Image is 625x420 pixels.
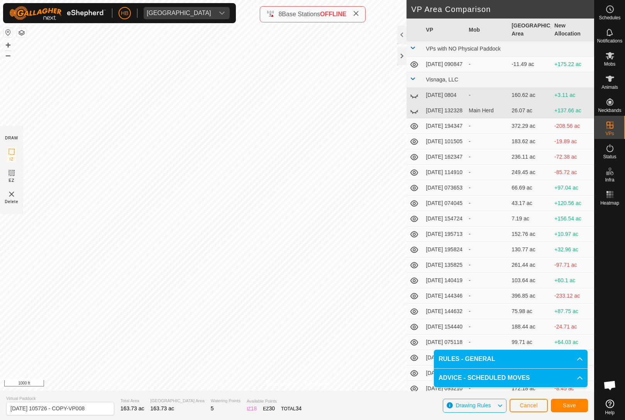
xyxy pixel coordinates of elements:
span: Mobs [604,62,615,66]
td: [DATE] 114910 [423,165,466,180]
td: -97.71 ac [551,257,594,273]
span: Watering Points [211,398,241,404]
td: 66.69 ac [508,180,551,196]
td: +87.75 ac [551,304,594,319]
td: +60.1 ac [551,273,594,288]
td: +10.97 ac [551,227,594,242]
td: [DATE] 093210 [423,381,466,396]
td: 152.76 ac [508,227,551,242]
td: [DATE] 194347 [423,119,466,134]
div: - [469,246,505,254]
span: 34 [296,405,302,412]
span: [GEOGRAPHIC_DATA] Area [151,398,205,404]
span: Help [605,410,615,415]
td: 99.71 ac [508,335,551,350]
div: - [469,261,505,269]
th: [GEOGRAPHIC_DATA] Area [508,19,551,41]
span: VPs with NO Physical Paddock [426,46,501,52]
span: HB [121,9,128,17]
span: ADVICE - SCHEDULED MOVES [439,373,530,383]
div: - [469,137,505,146]
span: 30 [269,405,275,412]
td: -19.89 ac [551,134,594,149]
span: 18 [251,405,257,412]
td: [DATE] 154724 [423,211,466,227]
td: 172.18 ac [508,381,551,396]
a: Privacy Policy [266,381,295,388]
span: 8 [278,11,282,17]
div: Open chat [598,374,622,397]
span: RULES - GENERAL [439,354,495,364]
button: Reset Map [3,28,13,37]
span: VPs [605,131,614,136]
h2: VP Area Comparison [411,5,594,14]
td: 75.98 ac [508,304,551,319]
td: -11.49 ac [508,57,551,72]
a: Contact Us [305,381,327,388]
span: Neckbands [598,108,621,113]
th: VP [423,19,466,41]
div: [GEOGRAPHIC_DATA] [147,10,211,16]
td: [DATE] 135825 [423,257,466,273]
div: - [469,323,505,331]
td: -208.56 ac [551,119,594,134]
td: +137.66 ac [551,103,594,119]
th: Mob [466,19,508,41]
td: [DATE] 0804 [423,88,466,103]
div: - [469,384,505,393]
span: Visnaga, LLC [426,76,458,83]
td: [DATE] 154440 [423,319,466,335]
div: IZ [247,405,257,413]
td: -72.38 ac [551,149,594,165]
span: Delete [5,199,19,205]
td: -8.45 ac [551,381,594,396]
span: Total Area [120,398,144,404]
div: - [469,122,505,130]
td: +32.96 ac [551,242,594,257]
th: New Allocation [551,19,594,41]
td: +3.11 ac [551,88,594,103]
button: Cancel [510,399,548,412]
span: Drawing Rules [456,402,491,408]
p-accordion-header: RULES - GENERAL [434,350,588,368]
img: VP [7,190,16,199]
td: [DATE] 132328 [423,103,466,119]
button: – [3,51,13,60]
div: - [469,168,505,176]
td: [DATE] 162347 [423,149,466,165]
td: [DATE] 073653 [423,180,466,196]
p-accordion-header: ADVICE - SCHEDULED MOVES [434,369,588,387]
td: [DATE] 101505 [423,134,466,149]
td: +97.04 ac [551,180,594,196]
span: Save [563,402,576,408]
span: Cancel [520,402,538,408]
span: IZ [10,156,14,162]
span: Virtual Paddock [6,395,114,402]
a: Help [595,396,625,418]
td: 43.17 ac [508,196,551,211]
td: [DATE] 144632 [423,304,466,319]
span: Animals [601,85,618,90]
div: - [469,199,505,207]
div: - [469,307,505,315]
span: 5 [211,405,214,412]
span: Notifications [597,39,622,43]
div: - [469,276,505,285]
div: Main Herd [469,107,505,115]
button: Map Layers [17,28,26,37]
button: + [3,41,13,50]
span: Visnaga Ranch [144,7,214,19]
td: [DATE] 140419 [423,273,466,288]
div: - [469,230,505,238]
td: [DATE] 195824 [423,242,466,257]
td: 103.64 ac [508,273,551,288]
div: - [469,338,505,346]
td: [DATE] 144346 [423,288,466,304]
td: +64.03 ac [551,335,594,350]
span: Base Stations [282,11,320,17]
span: OFFLINE [320,11,346,17]
td: [DATE] 074045 [423,196,466,211]
div: - [469,292,505,300]
div: - [469,91,505,99]
td: [DATE] 075228 [423,350,466,366]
